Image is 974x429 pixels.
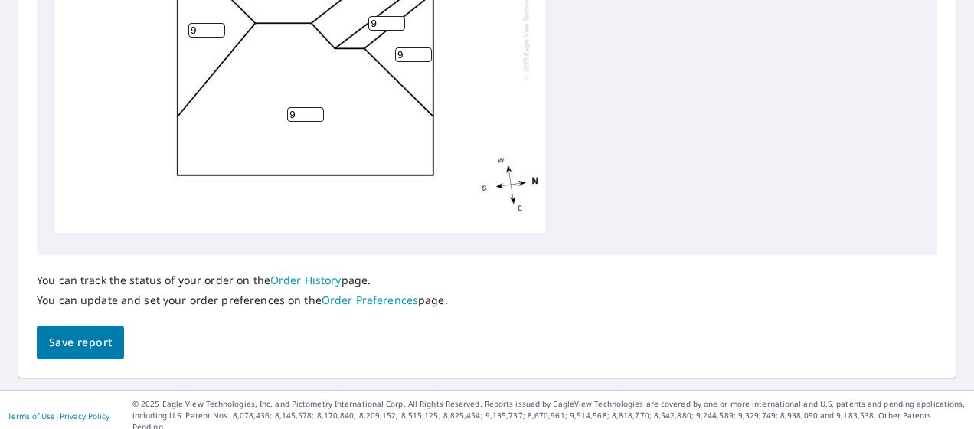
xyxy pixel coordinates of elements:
[37,326,124,360] button: Save report
[60,411,109,421] a: Privacy Policy
[322,293,418,307] a: Order Preferences
[8,411,55,421] a: Terms of Use
[270,273,342,287] a: Order History
[37,273,448,287] p: You can track the status of your order on the page.
[37,293,448,307] p: You can update and set your order preferences on the page.
[8,411,109,421] p: |
[49,333,112,352] span: Save report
